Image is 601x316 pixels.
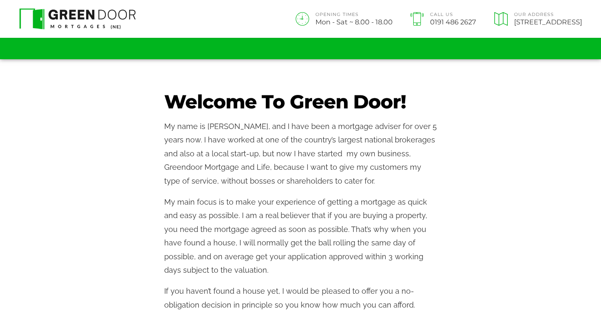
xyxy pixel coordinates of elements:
[19,8,136,29] img: Green Door Mortgages North East
[491,12,582,26] a: Our Address[STREET_ADDRESS]
[408,12,476,26] a: Call Us0191 486 2627
[164,120,437,188] p: My name is [PERSON_NAME], and I have been a mortgage adviser for over 5 years now. I have worked ...
[315,18,393,25] span: Mon - Sat ~ 8.00 - 18.00
[315,13,393,17] span: OPENING TIMES
[164,90,406,114] span: Welcome To Green Door!
[514,13,582,17] span: Our Address
[164,195,437,277] p: My main focus is to make your experience of getting a mortgage as quick and easy as possible. I a...
[164,284,437,312] p: If you haven’t found a house yet, I would be pleased to offer you a no-obligation decision in pri...
[430,13,476,17] span: Call Us
[514,18,582,25] span: [STREET_ADDRESS]
[430,18,476,25] span: 0191 486 2627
